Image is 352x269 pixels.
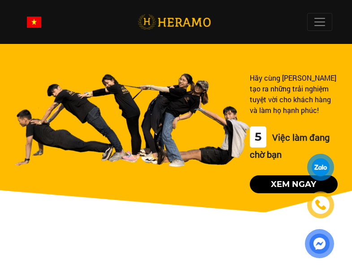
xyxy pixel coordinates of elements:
div: 5 [250,126,266,148]
span: Việc làm đang chờ bạn [250,131,330,160]
img: vn-flag.png [27,17,41,28]
div: Hãy cùng [PERSON_NAME] tạo ra những trải nghiệm tuyệt vời cho khách hàng và làm họ hạnh phúc! [250,73,338,116]
img: phone-icon [315,200,326,210]
a: phone-icon [309,193,333,217]
img: logo [138,13,211,31]
img: banner [14,73,250,167]
button: Xem ngay [250,175,338,193]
